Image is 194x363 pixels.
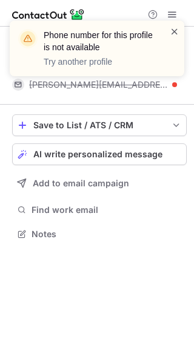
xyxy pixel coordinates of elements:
header: Phone number for this profile is not available [44,29,155,53]
span: Add to email campaign [33,178,129,188]
button: save-profile-one-click [12,114,187,136]
span: Find work email [32,204,182,215]
button: Find work email [12,201,187,218]
p: Try another profile [44,56,155,68]
button: AI write personalized message [12,143,187,165]
img: warning [18,29,38,48]
button: Add to email campaign [12,172,187,194]
img: ContactOut v5.3.10 [12,7,85,22]
button: Notes [12,226,187,243]
span: AI write personalized message [33,149,162,159]
span: Notes [32,229,182,240]
div: Save to List / ATS / CRM [33,120,166,130]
